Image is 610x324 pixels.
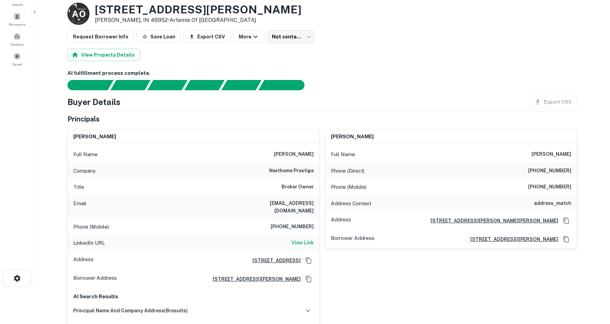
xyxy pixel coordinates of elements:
[2,10,32,28] a: Borrowers
[528,167,571,175] h6: [PHONE_NUMBER]
[331,133,374,141] h6: [PERSON_NAME]
[12,61,22,67] span: Saved
[2,30,32,48] a: Contacts
[268,30,314,43] div: Not contacted
[465,235,558,243] a: [STREET_ADDRESS][PERSON_NAME]
[303,255,314,266] button: Copy Address
[67,69,577,77] h6: AI fulfillment process complete.
[73,307,188,314] h6: principal name and company address ( 8 results)
[67,31,134,43] button: Request Borrower Info
[73,199,86,215] p: Email
[561,234,571,244] button: Copy Address
[331,234,374,244] p: Borrower Address
[331,216,351,226] p: Address
[73,239,105,247] p: LinkedIn URL
[137,31,181,43] button: Save Loan
[271,223,314,231] h6: [PHONE_NUMBER]
[221,80,261,90] div: Principals found, still searching for contact information. This may take time...
[528,183,571,191] h6: [PHONE_NUMBER]
[425,217,558,224] a: [STREET_ADDRESS][PERSON_NAME][PERSON_NAME]
[73,133,116,141] h6: [PERSON_NAME]
[331,199,371,208] p: Address Context
[95,3,301,16] h3: [STREET_ADDRESS][PERSON_NAME]
[259,80,313,90] div: AI fulfillment process complete.
[73,150,98,159] p: Full Name
[95,16,301,24] p: [PERSON_NAME], IN 46952 •
[232,199,314,215] h6: [EMAIL_ADDRESS][DOMAIN_NAME]
[67,114,100,124] h5: Principals
[331,167,364,175] p: Phone (Direct)
[73,183,84,191] p: Title
[331,183,366,191] p: Phone (Mobile)
[561,216,571,226] button: Copy Address
[2,50,32,68] a: Saved
[303,274,314,284] button: Copy Address
[67,49,140,61] button: View Property Details
[247,257,301,264] a: [STREET_ADDRESS]
[12,2,23,7] span: Search
[110,80,150,90] div: Your request is received and processing...
[73,223,109,231] p: Phone (Mobile)
[73,274,117,284] p: Borrower Address
[576,269,610,302] iframe: Chat Widget
[184,80,224,90] div: Principals found, AI now looking for contact information...
[282,183,314,191] h6: Broker Owner
[59,80,111,90] div: Sending borrower request to AI...
[10,42,24,47] span: Contacts
[534,199,571,208] h6: address_match
[170,17,256,23] a: Artemis Of [GEOGRAPHIC_DATA]
[291,239,314,246] h6: View Link
[274,150,314,159] h6: [PERSON_NAME]
[73,292,314,301] p: AI Search Results
[9,22,25,27] span: Borrowers
[207,275,301,283] a: [STREET_ADDRESS][PERSON_NAME]
[73,167,96,175] p: Company
[269,167,314,175] h6: nexthome prestige
[72,7,85,21] p: A O
[73,255,94,266] p: Address
[532,150,571,159] h6: [PERSON_NAME]
[67,96,121,108] h4: Buyer Details
[233,31,265,43] button: More
[331,150,355,159] p: Full Name
[291,239,314,247] a: View Link
[184,31,231,43] button: Export CSV
[147,80,187,90] div: Documents found, AI parsing details...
